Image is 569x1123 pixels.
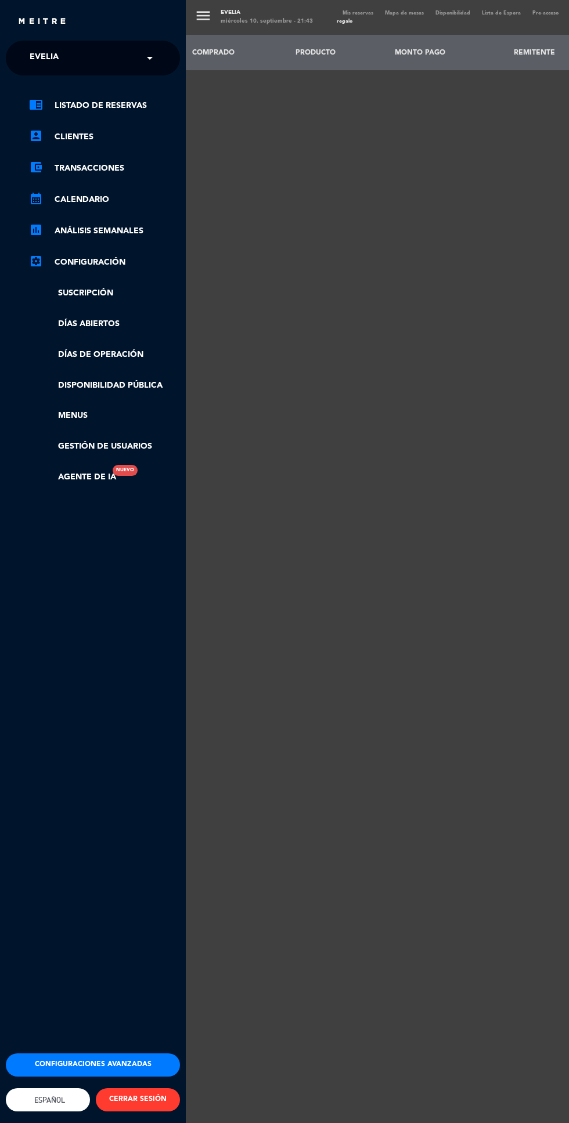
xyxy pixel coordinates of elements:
i: calendar_month [29,192,43,205]
span: Evelia [30,46,59,70]
a: Suscripción [29,287,180,300]
i: assessment [29,223,43,237]
a: Configuración [29,255,180,269]
div: Nuevo [113,465,138,476]
button: CERRAR SESIÓN [96,1088,180,1111]
a: Gestión de usuarios [29,440,180,453]
a: Días de Operación [29,348,180,362]
i: account_balance_wallet [29,160,43,174]
a: account_boxClientes [29,130,180,144]
i: settings_applications [29,254,43,268]
i: account_box [29,129,43,143]
button: Configuraciones avanzadas [6,1053,180,1077]
a: account_balance_walletTransacciones [29,161,180,175]
a: Agente de IANuevo [29,471,116,484]
a: Días abiertos [29,317,180,331]
a: assessmentANÁLISIS SEMANALES [29,224,180,238]
a: Disponibilidad pública [29,379,180,392]
a: Menus [29,409,180,423]
i: chrome_reader_mode [29,98,43,111]
span: Español [31,1096,65,1104]
img: MEITRE [17,17,67,26]
a: calendar_monthCalendario [29,193,180,207]
a: chrome_reader_modeListado de Reservas [29,99,180,113]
